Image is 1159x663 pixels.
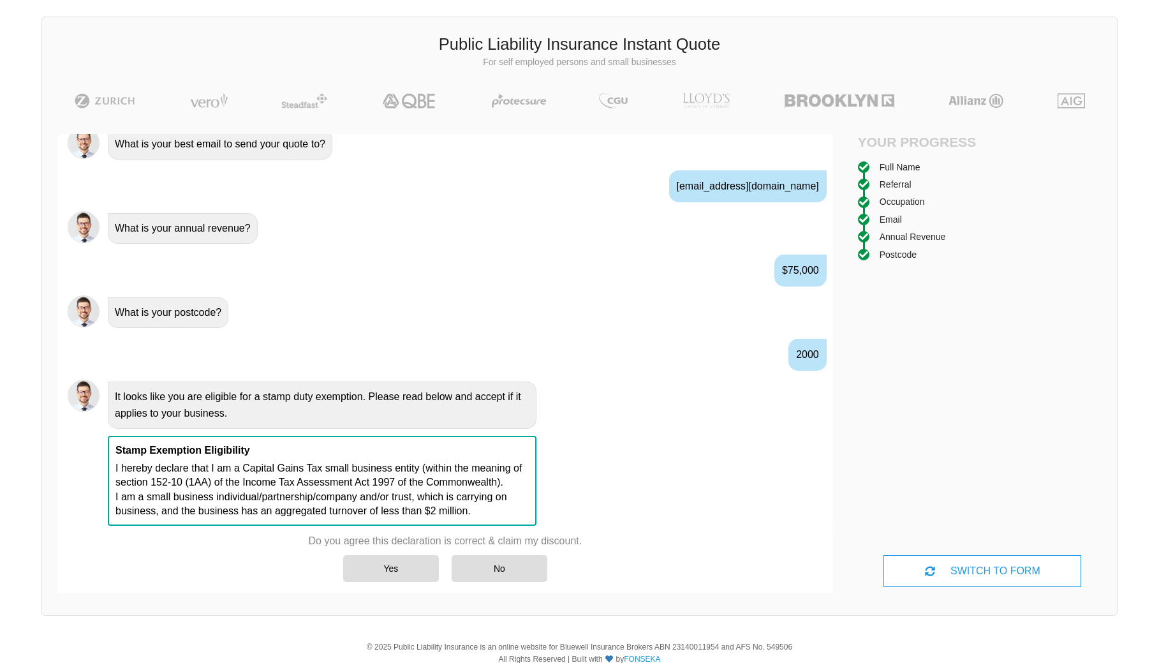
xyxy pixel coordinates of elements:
[858,134,983,150] h4: Your Progress
[309,534,582,548] p: Do you agree this declaration is correct & claim my discount.
[788,339,827,371] div: 2000
[52,33,1107,56] h3: Public Liability Insurance Instant Quote
[669,170,827,202] div: [EMAIL_ADDRESS][DOMAIN_NAME]
[108,129,332,160] div: What is your best email to send your quote to?
[675,93,737,108] img: LLOYD's | Public Liability Insurance
[343,555,439,582] div: Yes
[1052,93,1090,108] img: AIG | Public Liability Insurance
[880,195,925,209] div: Occupation
[774,255,827,287] div: $75,000
[115,443,529,458] p: Stamp Exemption Eligibility
[452,555,547,582] div: No
[880,212,902,227] div: Email
[108,382,536,429] div: It looks like you are eligible for a stamp duty exemption. Please read below and accept if it app...
[883,555,1081,587] div: SWITCH TO FORM
[276,93,332,108] img: Steadfast | Public Liability Insurance
[52,56,1107,69] p: For self employed persons and small businesses
[108,297,228,328] div: What is your postcode?
[184,93,233,108] img: Vero | Public Liability Insurance
[880,177,912,191] div: Referral
[108,213,258,244] div: What is your annual revenue?
[375,93,444,108] img: QBE | Public Liability Insurance
[880,248,917,262] div: Postcode
[115,461,529,519] p: I hereby declare that I am a Capital Gains Tax small business entity (within the meaning of secti...
[68,127,100,159] img: Chatbot | PLI
[880,160,920,174] div: Full Name
[594,93,632,108] img: CGU | Public Liability Insurance
[68,295,100,327] img: Chatbot | PLI
[880,230,946,244] div: Annual Revenue
[779,93,899,108] img: Brooklyn | Public Liability Insurance
[68,211,100,243] img: Chatbot | PLI
[68,380,100,412] img: Chatbot | PLI
[69,93,141,108] img: Zurich | Public Liability Insurance
[942,93,1010,108] img: Allianz | Public Liability Insurance
[487,93,551,108] img: Protecsure | Public Liability Insurance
